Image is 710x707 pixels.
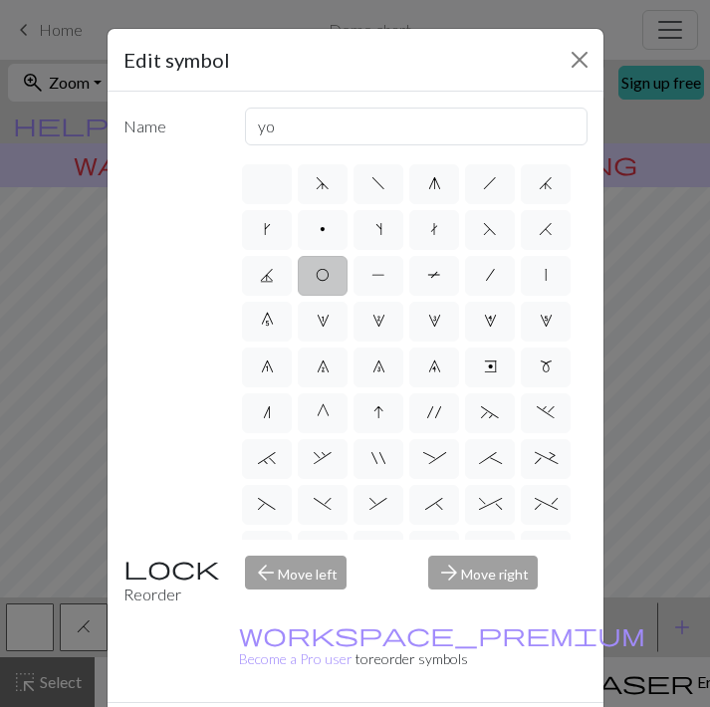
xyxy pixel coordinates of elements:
span: 0 [261,313,274,329]
span: k [264,221,271,237]
span: h [483,175,497,191]
span: t [430,221,438,237]
span: + [535,450,558,466]
span: 2 [372,313,385,329]
button: Close [564,44,595,76]
span: , [314,450,332,466]
span: % [535,496,558,512]
span: O [316,267,330,283]
span: 7 [317,358,330,374]
a: Become a Pro user [239,626,645,667]
div: Reorder [112,556,234,606]
span: " [371,450,385,466]
span: d [316,175,330,191]
span: 6 [261,358,274,374]
span: m [540,358,553,374]
span: s [375,221,382,237]
span: n [263,404,271,420]
span: 1 [317,313,330,329]
span: f [371,175,385,191]
span: . [537,404,555,420]
span: T [427,267,441,283]
span: ^ [479,496,502,512]
span: 8 [372,358,385,374]
span: / [486,267,495,283]
span: ) [314,496,332,512]
span: e [484,358,497,374]
small: to reorder symbols [239,626,645,667]
span: | [545,267,547,283]
span: workspace_premium [239,620,645,648]
span: 9 [428,358,441,374]
span: j [539,175,553,191]
span: : [423,450,446,466]
span: ; [479,450,502,466]
span: 3 [428,313,441,329]
span: g [428,175,441,191]
span: P [371,267,385,283]
span: F [483,221,497,237]
span: ( [258,496,276,512]
label: Name [112,108,234,145]
span: & [369,496,387,512]
span: I [373,404,383,420]
h5: Edit symbol [123,45,230,75]
span: p [320,221,326,237]
span: J [260,267,274,283]
span: ` [258,450,276,466]
span: ~ [481,404,499,420]
span: 4 [484,313,497,329]
span: H [539,221,553,237]
span: 5 [540,313,553,329]
span: ' [427,404,441,420]
span: G [317,404,330,420]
